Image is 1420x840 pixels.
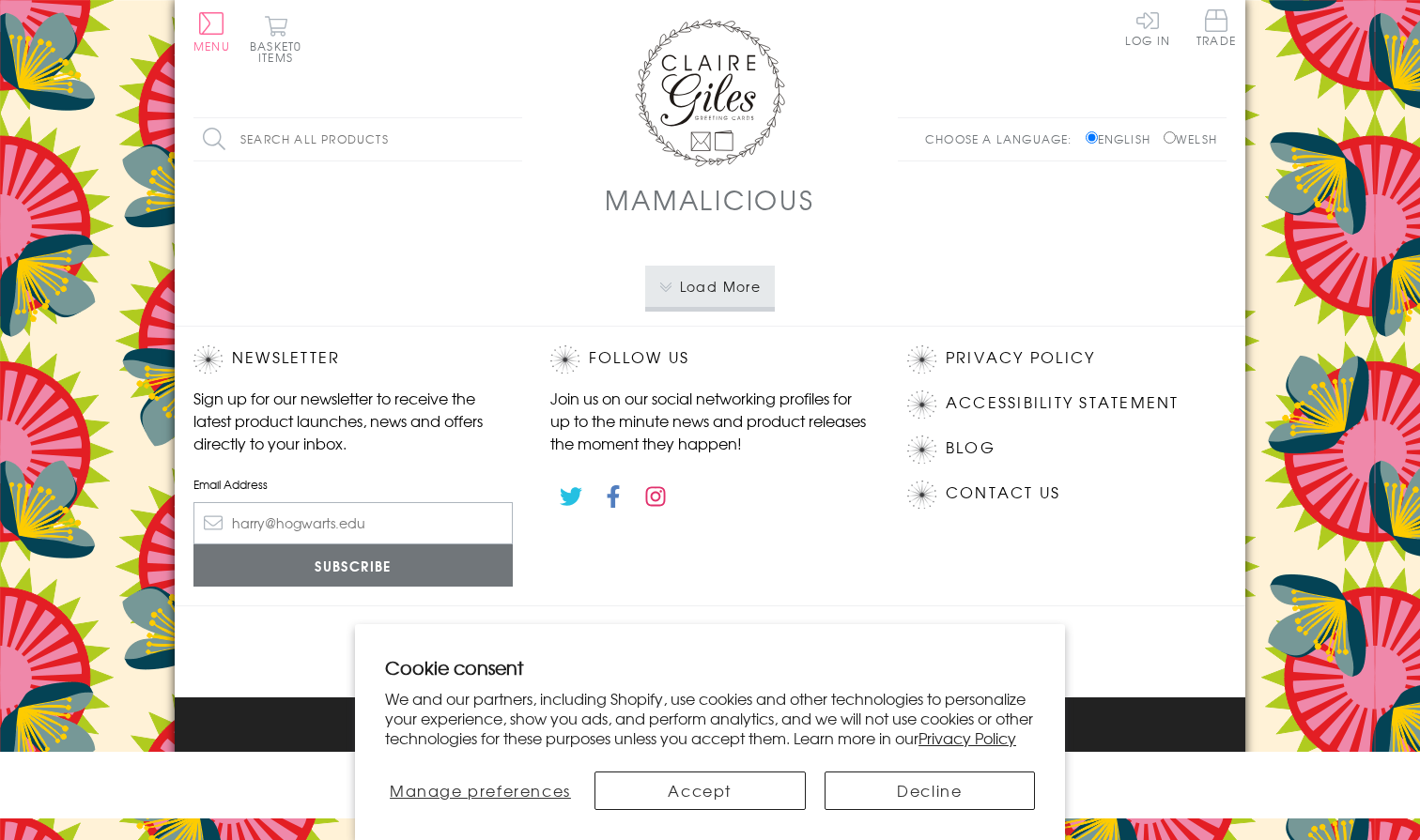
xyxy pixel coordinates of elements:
p: We and our partners, including Shopify, use cookies and other technologies to personalize your ex... [385,689,1035,747]
label: Email Address [193,476,513,493]
a: Accessibility Statement [946,390,1180,416]
input: English [1086,131,1098,144]
label: Welsh [1164,130,1217,147]
input: Search all products [193,118,522,160]
p: Choose a language: [925,130,1082,147]
input: Search [503,118,522,160]
a: Log In [1125,9,1170,46]
h2: Cookie consent [385,654,1035,680]
button: Menu [193,12,230,52]
p: Join us on our social networking profiles for up to the minute news and product releases the mome... [550,387,870,454]
h2: Follow Us [550,345,870,374]
span: Trade [1196,9,1236,46]
input: Subscribe [193,544,513,587]
button: Decline [825,771,1036,810]
input: Welsh [1164,131,1176,144]
a: Blog [946,435,996,461]
a: Trade [1196,9,1236,50]
label: English [1086,130,1160,147]
button: Basket0 items [250,15,301,63]
a: Contact Us [946,481,1060,506]
h2: Newsletter [193,345,513,374]
span: 0 items [258,38,301,66]
button: Manage preferences [385,771,576,810]
img: Claire Giles Greetings Cards [635,19,785,167]
p: Sign up for our newsletter to receive the latest product launches, news and offers directly to yo... [193,387,513,454]
input: harry@hogwarts.edu [193,502,513,544]
a: Privacy Policy [918,726,1016,749]
a: Privacy Policy [946,345,1095,371]
button: Load More [645,266,776,307]
span: Menu [193,38,230,54]
span: Manage preferences [390,779,571,802]
h1: Mamalicious [605,180,814,219]
button: Accept [594,771,806,810]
